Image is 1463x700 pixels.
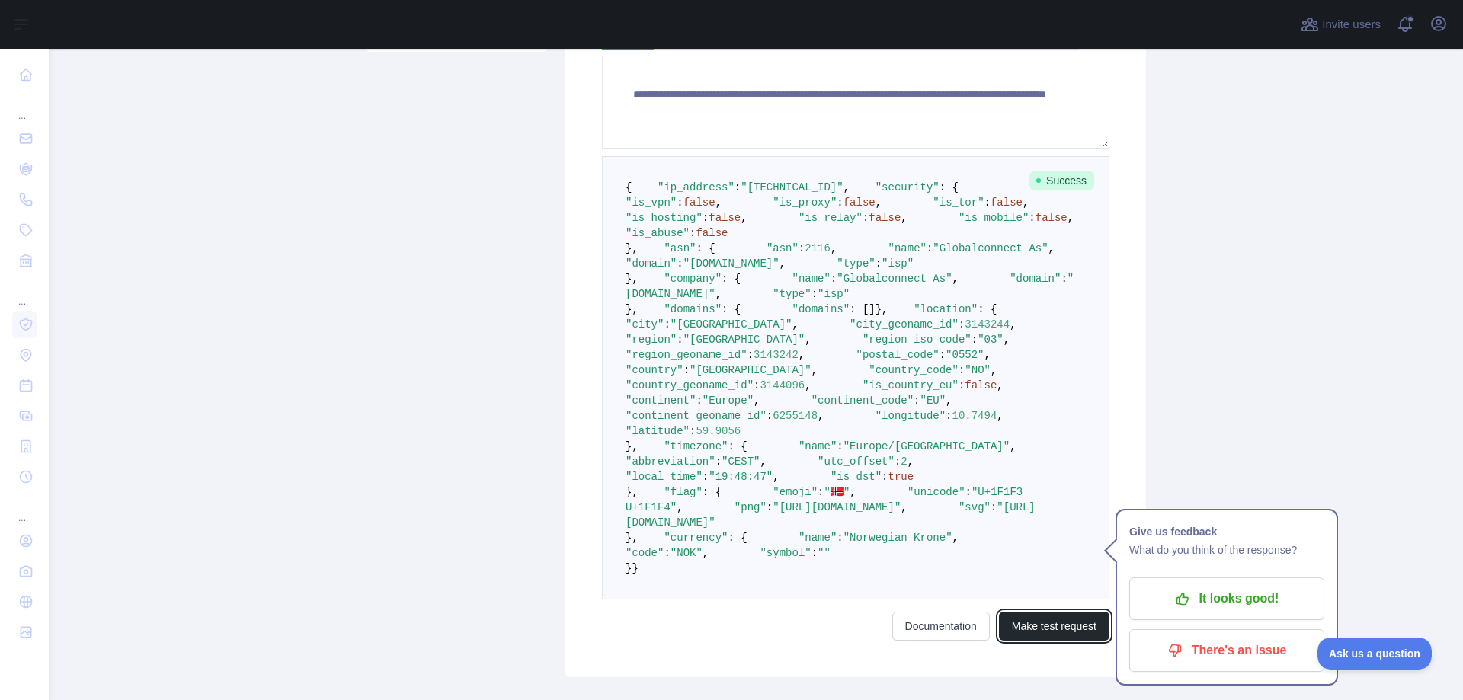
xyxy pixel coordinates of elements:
[895,455,901,468] span: :
[690,364,812,376] span: "[GEOGRAPHIC_DATA]"
[892,612,990,641] a: Documentation
[908,486,965,498] span: "unicode"
[677,501,683,513] span: ,
[959,501,991,513] span: "svg"
[933,242,1048,254] span: "Globalconnect As"
[626,257,677,270] span: "domain"
[703,471,709,483] span: :
[703,212,709,224] span: :
[709,212,741,224] span: false
[876,303,888,315] span: },
[837,532,843,544] span: :
[959,318,965,331] span: :
[626,395,696,407] span: "continent"
[683,334,805,346] span: "[GEOGRAPHIC_DATA]"
[965,379,997,392] span: false
[805,242,831,254] span: 2116
[696,227,728,239] span: false
[908,455,914,468] span: ,
[760,455,766,468] span: ,
[952,273,959,285] span: ,
[972,334,978,346] span: :
[952,532,959,544] span: ,
[626,562,632,574] span: }
[671,318,792,331] span: "[GEOGRAPHIC_DATA]"
[12,91,37,122] div: ...
[690,425,696,437] span: :
[767,410,773,422] span: :
[869,364,959,376] span: "country_code"
[914,303,978,315] span: "location"
[683,197,715,209] span: false
[837,273,952,285] span: "Globalconnect As"
[850,318,959,331] span: "city_geoname_id"
[850,303,876,315] span: : []
[754,379,760,392] span: :
[626,227,690,239] span: "is_abuse"
[741,181,843,193] span: "[TECHNICAL_ID]"
[626,379,754,392] span: "country_geoname_id"
[863,334,972,346] span: "region_iso_code"
[1023,197,1029,209] span: ,
[984,197,991,209] span: :
[626,334,677,346] span: "region"
[844,440,1010,452] span: "Europe/[GEOGRAPHIC_DATA]"
[626,349,748,361] span: "region_geoname_id"
[882,471,888,483] span: :
[626,425,690,437] span: "latitude"
[767,242,799,254] span: "asn"
[805,334,811,346] span: ,
[818,288,850,300] span: "isp"
[626,212,703,224] span: "is_hosting"
[1029,212,1035,224] span: :
[991,364,997,376] span: ,
[780,257,786,270] span: ,
[703,547,709,559] span: ,
[997,410,1003,422] span: ,
[773,197,837,209] span: "is_proxy"
[997,379,1003,392] span: ,
[683,364,690,376] span: :
[959,212,1029,224] span: "is_mobile"
[664,486,702,498] span: "flag"
[626,440,639,452] span: },
[741,212,747,224] span: ,
[626,486,639,498] span: },
[1129,629,1324,672] button: There's an issue
[946,395,952,407] span: ,
[760,547,811,559] span: "symbol"
[799,212,863,224] span: "is_relay"
[888,242,927,254] span: "name"
[773,471,779,483] span: ,
[1141,586,1313,612] p: It looks good!
[1129,523,1324,541] h1: Give us feedback
[940,181,959,193] span: : {
[824,486,850,498] span: "🇳🇴"
[664,318,670,331] span: :
[728,440,747,452] span: : {
[773,486,818,498] span: "emoji"
[991,197,1023,209] span: false
[799,532,837,544] span: "name"
[1129,577,1324,620] button: It looks good!
[664,532,728,544] span: "currency"
[946,349,984,361] span: "0552"
[799,349,805,361] span: ,
[722,455,760,468] span: "CEST"
[664,303,722,315] span: "domains"
[1010,318,1016,331] span: ,
[715,197,722,209] span: ,
[844,197,876,209] span: false
[626,547,664,559] span: "code"
[626,197,677,209] span: "is_vpn"
[812,395,914,407] span: "continent_code"
[799,440,837,452] span: "name"
[901,455,907,468] span: 2
[626,364,683,376] span: "country"
[709,471,773,483] span: "19:48:47"
[799,242,805,254] span: :
[792,303,850,315] span: "domains"
[696,425,741,437] span: 59.9056
[1317,638,1433,670] iframe: Toggle Customer Support
[703,486,722,498] span: : {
